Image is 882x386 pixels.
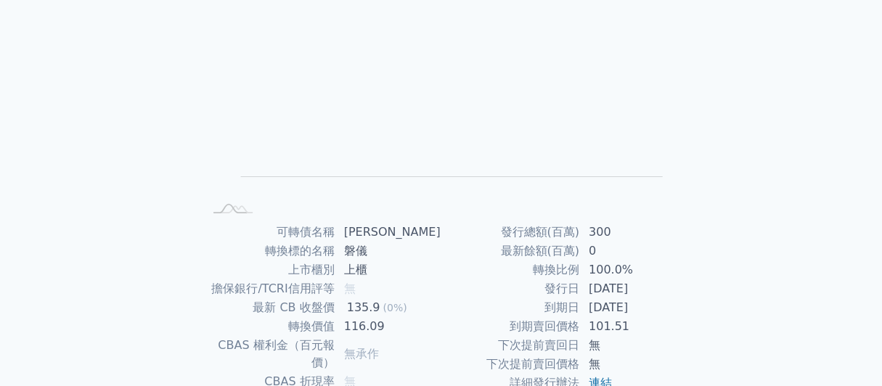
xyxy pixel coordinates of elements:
td: [DATE] [580,298,679,317]
td: 磐儀 [335,242,441,260]
td: 300 [580,223,679,242]
td: 116.09 [335,317,441,336]
td: 101.51 [580,317,679,336]
td: 轉換比例 [441,260,580,279]
td: 100.0% [580,260,679,279]
td: 轉換價值 [203,317,335,336]
td: 無 [580,355,679,374]
td: [DATE] [580,279,679,298]
td: 上櫃 [335,260,441,279]
td: 下次提前賣回價格 [441,355,580,374]
td: 0 [580,242,679,260]
div: 135.9 [344,299,383,316]
td: 無 [580,336,679,355]
td: 到期日 [441,298,580,317]
td: 上市櫃別 [203,260,335,279]
span: 無承作 [344,347,379,361]
td: 擔保銀行/TCRI信用評等 [203,279,335,298]
td: 轉換標的名稱 [203,242,335,260]
td: 發行日 [441,279,580,298]
td: CBAS 權利金（百元報價） [203,336,335,372]
g: Chart [227,25,663,198]
td: 發行總額(百萬) [441,223,580,242]
td: 到期賣回價格 [441,317,580,336]
td: 最新 CB 收盤價 [203,298,335,317]
td: 下次提前賣回日 [441,336,580,355]
span: 無 [344,282,356,295]
span: (0%) [383,302,407,313]
td: 可轉債名稱 [203,223,335,242]
td: 最新餘額(百萬) [441,242,580,260]
td: [PERSON_NAME] [335,223,441,242]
